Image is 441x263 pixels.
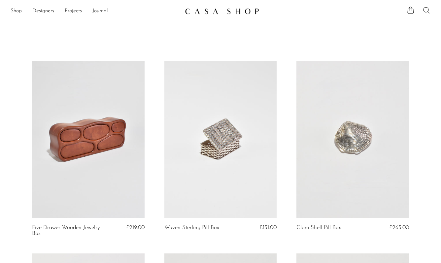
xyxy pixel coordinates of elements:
[296,225,341,231] a: Clam Shell Pill Box
[32,225,107,237] a: Five Drawer Wooden Jewelry Box
[11,6,180,17] ul: NEW HEADER MENU
[11,6,180,17] nav: Desktop navigation
[92,7,108,16] a: Journal
[32,7,54,16] a: Designers
[259,225,277,230] span: £151.00
[164,225,219,231] a: Woven Sterling Pill Box
[11,7,22,16] a: Shop
[389,225,409,230] span: £265.00
[126,225,145,230] span: £219.00
[65,7,82,16] a: Projects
